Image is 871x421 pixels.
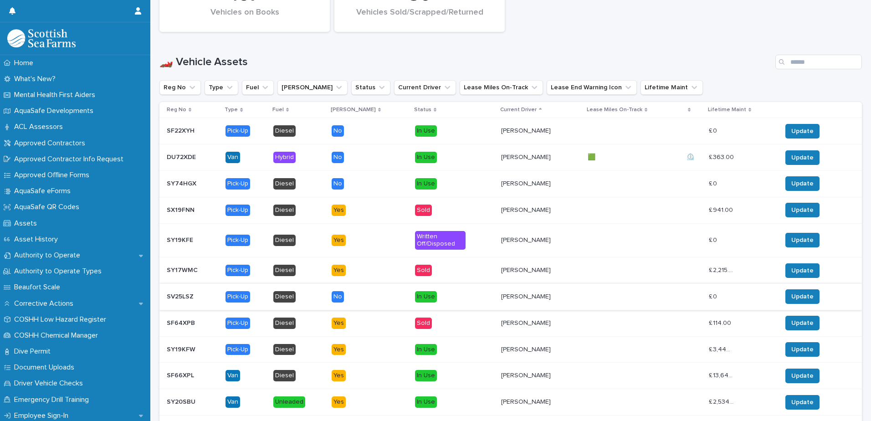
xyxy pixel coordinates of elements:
p: Current Driver [500,105,537,115]
p: Beaufort Scale [10,283,67,292]
div: Diesel [273,291,296,303]
div: Diesel [273,235,296,246]
p: Driver Vehicle Checks [10,379,90,388]
p: SF64XPB [167,318,197,327]
tr: DU72XDEDU72XDE VanHybridNoIn Use[PERSON_NAME][PERSON_NAME] 🟩🟩 ⏲️⏲️ £ 363.00£ 363.00 Update [159,144,862,171]
p: £ 0 [709,178,719,188]
p: AquaSafe Developments [10,107,101,115]
div: In Use [415,396,437,408]
button: Type [205,80,238,95]
div: Yes [332,318,346,329]
button: Lease End Warning Icon [547,80,637,95]
p: SY20SBU [167,396,197,406]
button: Current Driver [394,80,456,95]
input: Search [775,55,862,69]
div: In Use [415,125,437,137]
div: Yes [332,370,346,381]
tr: SF22XYHSF22XYH Pick-UpDieselNoIn Use[PERSON_NAME][PERSON_NAME] £ 0£ 0 Update [159,118,862,144]
p: 🟩 [588,152,597,161]
p: SX19FNN [167,205,196,214]
button: Lifetime Maint [640,80,703,95]
div: Pick-Up [225,178,250,190]
div: Diesel [273,318,296,329]
tr: SV25LSZSV25LSZ Pick-UpDieselNoIn Use[PERSON_NAME][PERSON_NAME] £ 0£ 0 Update [159,283,862,310]
button: Lightfoot [277,80,348,95]
div: No [332,152,344,163]
p: Reg No [167,105,186,115]
h1: 🏎️ Vehicle Assets [159,56,772,69]
p: SF66XPL [167,370,196,380]
div: Pick-Up [225,318,250,329]
span: Update [791,398,814,407]
div: Vehicles on Books [175,8,314,27]
div: Sold [415,205,432,216]
p: Andrew MacDougall [501,205,553,214]
img: bPIBxiqnSb2ggTQWdOVV [7,29,76,47]
p: Document Uploads [10,363,82,372]
div: No [332,291,344,303]
p: What's New? [10,75,63,83]
div: Pick-Up [225,125,250,137]
div: Hybrid [273,152,296,163]
p: Corrective Actions [10,299,81,308]
p: SY19KFE [167,235,195,244]
p: Asset History [10,235,65,244]
div: Vehicles Sold/Scrapped/Returned [350,8,489,27]
span: Update [791,292,814,301]
div: Sold [415,318,432,329]
p: Andrew MacLeannan [501,265,553,274]
button: Status [351,80,390,95]
tr: SY74HGXSY74HGX Pick-UpDieselNoIn Use[PERSON_NAME][PERSON_NAME] £ 0£ 0 Update [159,170,862,197]
div: Yes [332,205,346,216]
p: COSHH Low Hazard Register [10,315,113,324]
button: Update [785,124,820,139]
div: In Use [415,152,437,163]
div: Diesel [273,178,296,190]
span: Update [791,127,814,136]
p: £ 13,640.00 [709,370,736,380]
p: Lifetime Maint [708,105,746,115]
p: COSHH Chemical Manager [10,331,105,340]
button: Reg No [159,80,201,95]
button: Update [785,342,820,357]
div: In Use [415,370,437,381]
div: Pick-Up [225,291,250,303]
div: Diesel [273,125,296,137]
p: £ 363.00 [709,152,736,161]
div: Unleaded [273,396,305,408]
p: DU72XDE [167,152,198,161]
button: Update [785,289,820,304]
div: Yes [332,235,346,246]
p: SY19KFW [167,344,197,354]
span: Update [791,205,814,215]
tr: SY19KFESY19KFE Pick-UpDieselYesWritten Off/Disposed[PERSON_NAME][PERSON_NAME] £ 0£ 0 Update [159,223,862,257]
p: £ 2,215.00 [709,265,736,274]
button: Update [785,395,820,410]
p: Authority to Operate [10,251,87,260]
p: Lease Miles On-Track [587,105,642,115]
p: Fuel [272,105,284,115]
div: No [332,125,344,137]
p: [PERSON_NAME] [501,178,553,188]
div: In Use [415,291,437,303]
p: AquaSafe QR Codes [10,203,87,211]
p: ⏲️ [687,152,696,161]
p: Andrew MacLeannan [501,291,553,301]
div: Pick-Up [225,205,250,216]
p: Authority to Operate Types [10,267,109,276]
p: Type [225,105,238,115]
p: £ 941.00 [709,205,735,214]
div: Written Off/Disposed [415,231,466,250]
button: Lease Miles On-Track [460,80,543,95]
p: Home [10,59,41,67]
p: AquaSafe eForms [10,187,78,195]
p: Employee Sign-In [10,411,76,420]
p: £ 0 [709,291,719,301]
tr: SF66XPLSF66XPL VanDieselYesIn Use[PERSON_NAME][PERSON_NAME] £ 13,640.00£ 13,640.00 Update [159,363,862,389]
p: Assets [10,219,44,228]
p: £ 0 [709,235,719,244]
div: Diesel [273,344,296,355]
tr: SY20SBUSY20SBU VanUnleadedYesIn Use[PERSON_NAME][PERSON_NAME] £ 2,534.00£ 2,534.00 Update [159,389,862,416]
tr: SY17WMCSY17WMC Pick-UpDieselYesSold[PERSON_NAME][PERSON_NAME] £ 2,215.00£ 2,215.00 Update [159,257,862,284]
